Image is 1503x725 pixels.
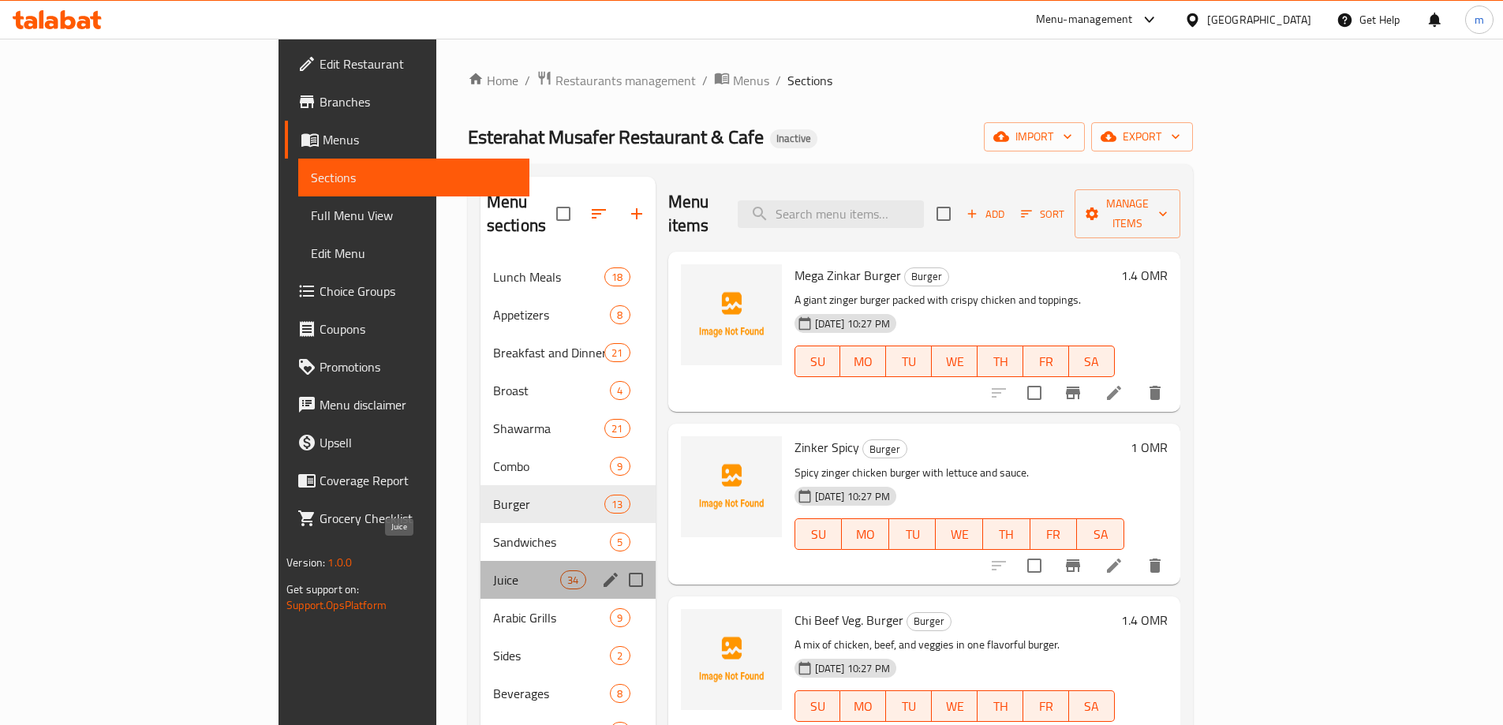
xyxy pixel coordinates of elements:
[468,119,764,155] span: Esterahat Musafer Restaurant & Cafe
[480,334,656,372] div: Breakfast and Dinner21
[942,523,977,546] span: WE
[320,433,517,452] span: Upsell
[285,499,529,537] a: Grocery Checklist
[537,70,696,91] a: Restaurants management
[668,190,719,237] h2: Menu items
[927,197,960,230] span: Select section
[989,523,1024,546] span: TH
[794,435,859,459] span: Zinker Spicy
[1091,122,1193,151] button: export
[599,568,623,592] button: edit
[776,71,781,90] li: /
[285,310,529,348] a: Coupons
[311,168,517,187] span: Sections
[802,523,836,546] span: SU
[480,561,656,599] div: Juice34edit
[1036,10,1133,29] div: Menu-management
[938,350,971,373] span: WE
[320,54,517,73] span: Edit Restaurant
[610,646,630,665] div: items
[681,264,782,365] img: Mega Zinkar Burger
[1083,523,1118,546] span: SA
[493,305,611,324] span: Appetizers
[610,533,630,551] div: items
[605,346,629,361] span: 21
[1017,202,1068,226] button: Sort
[311,206,517,225] span: Full Menu View
[996,127,1072,147] span: import
[809,661,896,676] span: [DATE] 10:27 PM
[1136,547,1174,585] button: delete
[862,439,907,458] div: Burger
[480,447,656,485] div: Combo9
[611,459,629,474] span: 9
[493,684,611,703] div: Beverages
[610,684,630,703] div: items
[904,267,949,286] div: Burger
[285,348,529,386] a: Promotions
[809,316,896,331] span: [DATE] 10:27 PM
[1104,127,1180,147] span: export
[1069,346,1115,377] button: SA
[493,267,604,286] span: Lunch Meals
[1018,549,1051,582] span: Select to update
[493,570,560,589] span: Juice
[493,343,604,362] span: Breakfast and Dinner
[480,675,656,712] div: Beverages8
[480,258,656,296] div: Lunch Meals18
[932,346,978,377] button: WE
[787,71,832,90] span: Sections
[1030,695,1063,718] span: FR
[493,495,604,514] div: Burger
[286,552,325,573] span: Version:
[327,552,352,573] span: 1.0.0
[1054,547,1092,585] button: Branch-specific-item
[794,263,901,287] span: Mega Zinkar Burger
[714,70,769,91] a: Menus
[618,195,656,233] button: Add section
[298,159,529,196] a: Sections
[320,92,517,111] span: Branches
[285,424,529,462] a: Upsell
[1037,523,1071,546] span: FR
[320,357,517,376] span: Promotions
[984,695,1017,718] span: TH
[286,595,387,615] a: Support.OpsPlatform
[794,463,1124,483] p: Spicy zinger chicken burger with lettuce and sauce.
[1018,376,1051,409] span: Select to update
[580,195,618,233] span: Sort sections
[493,381,611,400] span: Broast
[1121,264,1168,286] h6: 1.4 OMR
[1077,518,1124,550] button: SA
[978,690,1023,722] button: TH
[848,523,883,546] span: MO
[610,608,630,627] div: items
[493,419,604,438] span: Shawarma
[323,130,517,149] span: Menus
[889,518,937,550] button: TU
[794,608,903,632] span: Chi Beef Veg. Burger
[938,695,971,718] span: WE
[1121,609,1168,631] h6: 1.4 OMR
[480,523,656,561] div: Sandwiches5
[480,296,656,334] div: Appetizers8
[1075,695,1109,718] span: SA
[840,690,886,722] button: MO
[605,421,629,436] span: 21
[611,648,629,663] span: 2
[770,132,817,145] span: Inactive
[285,462,529,499] a: Coverage Report
[285,83,529,121] a: Branches
[1011,202,1075,226] span: Sort items
[1131,436,1168,458] h6: 1 OMR
[847,350,880,373] span: MO
[1021,205,1064,223] span: Sort
[984,122,1085,151] button: import
[480,599,656,637] div: Arabic Grills9
[794,690,841,722] button: SU
[1054,374,1092,412] button: Branch-specific-item
[1075,189,1180,238] button: Manage items
[298,234,529,272] a: Edit Menu
[1475,11,1484,28] span: m
[886,346,932,377] button: TU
